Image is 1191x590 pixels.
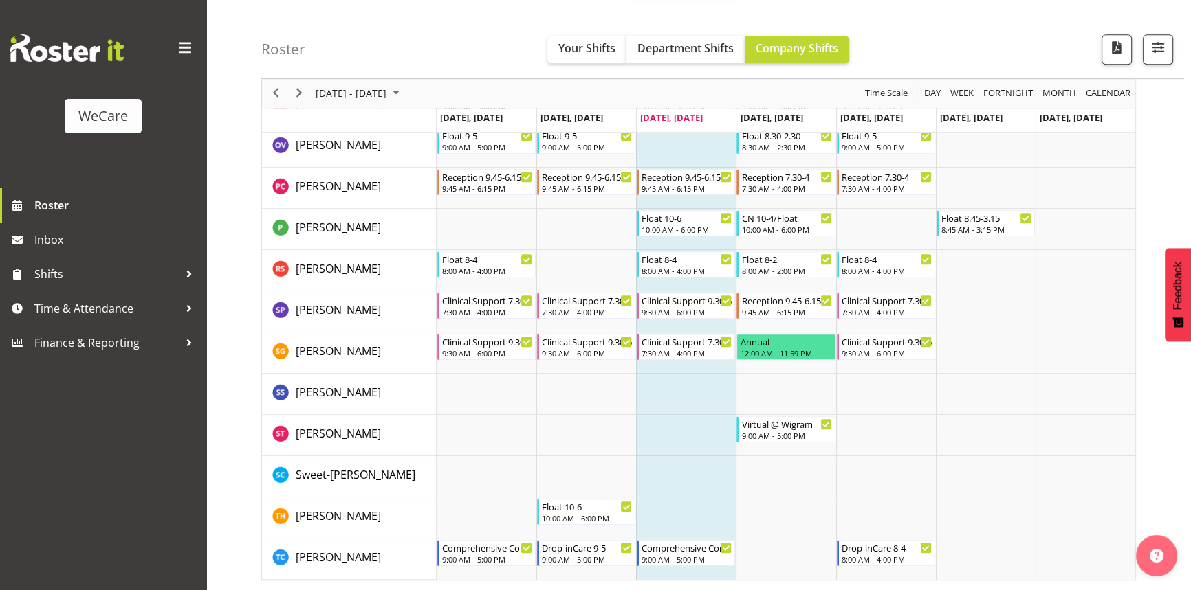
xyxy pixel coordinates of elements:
span: [DATE], [DATE] [940,111,1003,124]
div: Penny Clyne-Moffat"s event - Reception 9.45-6.15 Begin From Wednesday, October 1, 2025 at 9:45:00... [637,169,735,195]
div: Clinical Support 7.30 - 4 [442,293,532,307]
div: Clinical Support 7.30 - 4 [642,334,732,348]
div: Clinical Support 9.30-6 [642,293,732,307]
div: 9:45 AM - 6:15 PM [442,183,532,194]
div: Reception 9.45-6.15 [542,170,632,183]
h4: Roster [261,41,305,57]
div: Float 8-2 [741,252,831,266]
div: Sanjita Gurung"s event - Annual Begin From Thursday, October 2, 2025 at 12:00:00 AM GMT+13:00 End... [736,334,835,360]
span: Day [923,85,942,102]
div: Drop-inCare 8-4 [842,541,932,554]
img: help-xxl-2.png [1150,549,1163,563]
div: 9:45 AM - 6:15 PM [642,183,732,194]
span: Feedback [1172,262,1184,310]
a: [PERSON_NAME] [296,137,381,153]
div: Virtual @ Wigram [741,417,831,431]
td: Sabnam Pun resource [262,291,437,332]
span: [PERSON_NAME] [296,343,381,359]
div: 9:30 AM - 6:00 PM [442,348,532,359]
a: [PERSON_NAME] [296,384,381,400]
div: Penny Clyne-Moffat"s event - Reception 9.45-6.15 Begin From Monday, September 29, 2025 at 9:45:00... [437,169,536,195]
a: [PERSON_NAME] [296,508,381,524]
div: Sabnam Pun"s event - Clinical Support 7.30 - 4 Begin From Tuesday, September 30, 2025 at 7:30:00 ... [537,293,635,319]
span: calendar [1084,85,1132,102]
div: Reception 7.30-4 [842,170,932,183]
div: Torry Cobb"s event - Comprehensive Consult 9-5 Begin From Monday, September 29, 2025 at 9:00:00 A... [437,540,536,566]
div: Float 8-4 [442,252,532,266]
div: Clinical Support 9.30-6 [542,334,632,348]
div: Float 8.45-3.15 [941,211,1031,225]
div: WeCare [78,106,128,126]
button: Feedback - Show survey [1165,248,1191,341]
div: Tillie Hollyer"s event - Float 10-6 Begin From Tuesday, September 30, 2025 at 10:00:00 AM GMT+13:... [537,499,635,525]
span: [DATE], [DATE] [540,111,603,124]
div: 7:30 AM - 4:00 PM [741,183,831,194]
div: Sanjita Gurung"s event - Clinical Support 9.30-6 Begin From Monday, September 29, 2025 at 9:30:00... [437,334,536,360]
div: Clinical Support 7.30 - 4 [542,293,632,307]
div: Olive Vermazen"s event - Float 9-5 Begin From Monday, September 29, 2025 at 9:00:00 AM GMT+13:00 ... [437,128,536,154]
a: [PERSON_NAME] [296,549,381,565]
div: 7:30 AM - 4:00 PM [642,348,732,359]
div: Rhianne Sharples"s event - Float 8-4 Begin From Wednesday, October 1, 2025 at 8:00:00 AM GMT+13:0... [637,251,735,277]
div: Penny Clyne-Moffat"s event - Reception 7.30-4 Begin From Friday, October 3, 2025 at 7:30:00 AM GM... [837,169,935,195]
a: [PERSON_NAME] [296,302,381,318]
div: Pooja Prabhu"s event - Float 10-6 Begin From Wednesday, October 1, 2025 at 10:00:00 AM GMT+13:00 ... [637,210,735,236]
button: Timeline Day [922,85,943,102]
div: Sanjita Gurung"s event - Clinical Support 9.30-6 Begin From Friday, October 3, 2025 at 9:30:00 AM... [837,334,935,360]
a: [PERSON_NAME] [296,219,381,236]
span: [DATE], [DATE] [840,111,903,124]
div: Sabnam Pun"s event - Clinical Support 7.30 - 4 Begin From Monday, September 29, 2025 at 7:30:00 A... [437,293,536,319]
div: Comprehensive Consult 9-5 [642,541,732,554]
div: Olive Vermazen"s event - Float 8.30-2.30 Begin From Thursday, October 2, 2025 at 8:30:00 AM GMT+1... [736,128,835,154]
a: [PERSON_NAME] [296,178,381,194]
div: Olive Vermazen"s event - Float 9-5 Begin From Friday, October 3, 2025 at 9:00:00 AM GMT+13:00 End... [837,128,935,154]
div: Pooja Prabhu"s event - Float 8.45-3.15 Begin From Saturday, October 4, 2025 at 8:45:00 AM GMT+13:... [937,210,1035,236]
div: next period [287,79,311,108]
button: Timeline Month [1040,85,1079,102]
span: Time Scale [864,85,909,102]
div: Sabnam Pun"s event - Clinical Support 9.30-6 Begin From Wednesday, October 1, 2025 at 9:30:00 AM ... [637,293,735,319]
span: Shifts [34,264,179,284]
div: 10:00 AM - 6:00 PM [642,224,732,235]
div: 7:30 AM - 4:00 PM [442,306,532,317]
div: 9:00 AM - 5:00 PM [542,141,632,152]
span: Fortnight [982,85,1034,102]
div: 9:30 AM - 6:00 PM [842,348,932,359]
div: Simone Turner"s event - Virtual @ Wigram Begin From Thursday, October 2, 2025 at 9:00:00 AM GMT+1... [736,416,835,442]
div: Torry Cobb"s event - Drop-inCare 9-5 Begin From Tuesday, September 30, 2025 at 9:00:00 AM GMT+13:... [537,540,635,566]
div: Rhianne Sharples"s event - Float 8-4 Begin From Monday, September 29, 2025 at 8:00:00 AM GMT+13:0... [437,251,536,277]
span: Company Shifts [756,41,838,56]
div: Clinical Support 9.30-6 [442,334,532,348]
span: [PERSON_NAME] [296,549,381,565]
div: 8:00 AM - 4:00 PM [842,554,932,565]
div: Reception 9.45-6.15 [442,170,532,183]
div: Sanjita Gurung"s event - Clinical Support 7.30 - 4 Begin From Wednesday, October 1, 2025 at 7:30:... [637,334,735,360]
div: Sabnam Pun"s event - Clinical Support 7.30 - 4 Begin From Friday, October 3, 2025 at 7:30:00 AM G... [837,293,935,319]
span: Roster [34,195,199,216]
button: Company Shifts [745,36,849,63]
span: [DATE] - [DATE] [314,85,388,102]
div: Pooja Prabhu"s event - CN 10-4/Float Begin From Thursday, October 2, 2025 at 10:00:00 AM GMT+13:0... [736,210,835,236]
div: 9:45 AM - 6:15 PM [741,306,831,317]
div: 8:00 AM - 2:00 PM [741,265,831,276]
span: [PERSON_NAME] [296,220,381,235]
div: Sanjita Gurung"s event - Clinical Support 9.30-6 Begin From Tuesday, September 30, 2025 at 9:30:0... [537,334,635,360]
div: 8:00 AM - 4:00 PM [642,265,732,276]
div: Float 10-6 [642,211,732,225]
button: Time Scale [863,85,910,102]
div: Olive Vermazen"s event - Float 9-5 Begin From Tuesday, September 30, 2025 at 9:00:00 AM GMT+13:00... [537,128,635,154]
td: Pooja Prabhu resource [262,209,437,250]
div: Clinical Support 7.30 - 4 [842,293,932,307]
div: 10:00 AM - 6:00 PM [542,512,632,523]
span: Finance & Reporting [34,332,179,353]
div: Rhianne Sharples"s event - Float 8-2 Begin From Thursday, October 2, 2025 at 8:00:00 AM GMT+13:00... [736,251,835,277]
td: Simone Turner resource [262,415,437,456]
span: [PERSON_NAME] [296,385,381,400]
button: Download a PDF of the roster according to the set date range. [1102,34,1132,65]
div: 9:00 AM - 5:00 PM [741,430,831,441]
div: Float 8.30-2.30 [741,128,831,142]
div: 9:00 AM - 5:00 PM [542,554,632,565]
button: Filter Shifts [1143,34,1173,65]
div: Rhianne Sharples"s event - Float 8-4 Begin From Friday, October 3, 2025 at 8:00:00 AM GMT+13:00 E... [837,251,935,277]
